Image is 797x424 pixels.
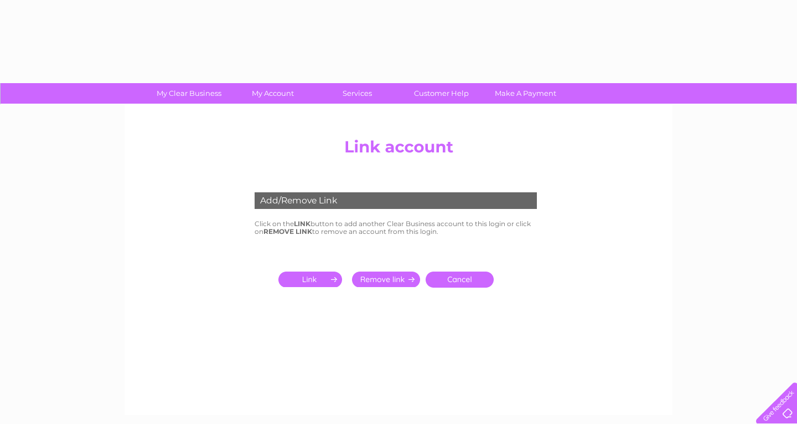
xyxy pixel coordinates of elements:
[396,83,487,104] a: Customer Help
[312,83,403,104] a: Services
[480,83,571,104] a: Make A Payment
[278,272,346,287] input: Submit
[227,83,319,104] a: My Account
[294,219,310,228] b: LINK
[255,192,537,209] div: Add/Remove Link
[143,83,235,104] a: My Clear Business
[252,217,545,238] td: Click on the button to add another Clear Business account to this login or click on to remove an ...
[426,272,494,288] a: Cancel
[352,272,420,287] input: Submit
[263,227,312,236] b: REMOVE LINK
